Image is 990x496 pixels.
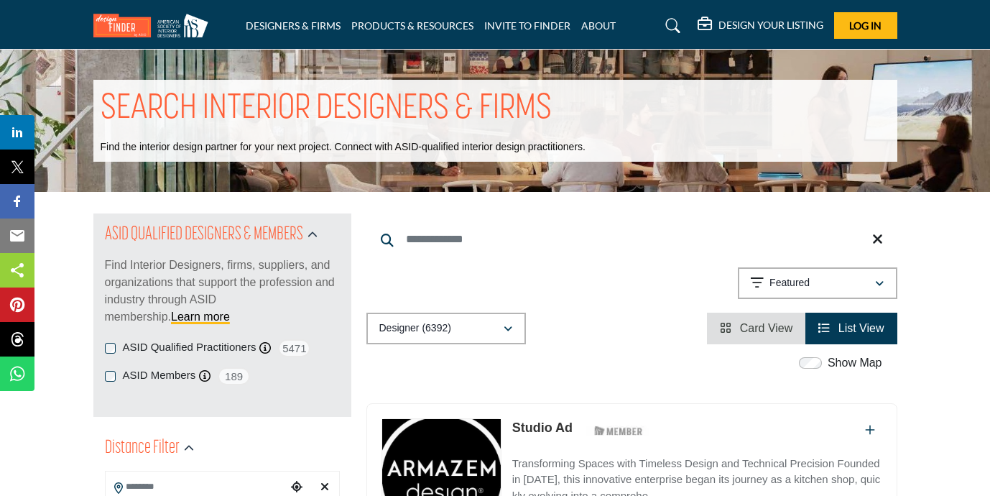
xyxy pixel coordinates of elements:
h2: ASID QUALIFIED DESIGNERS & MEMBERS [105,222,303,248]
input: Search Keyword [366,222,897,257]
input: ASID Members checkbox [105,371,116,382]
a: Learn more [171,311,230,323]
li: List View [805,313,897,344]
a: ABOUT [581,19,616,32]
p: Find Interior Designers, firms, suppliers, and organizations that support the profession and indu... [105,257,340,326]
li: Card View [707,313,805,344]
button: Log In [834,12,897,39]
a: INVITE TO FINDER [484,19,570,32]
button: Designer (6392) [366,313,526,344]
p: Find the interior design partner for your next project. Connect with ASID-qualified interior desi... [101,140,586,155]
h1: SEARCH INTERIOR DESIGNERS & FIRMS [101,87,552,132]
span: Log In [849,19,882,32]
h5: DESIGN YOUR LISTING [718,19,823,32]
img: Site Logo [93,14,216,37]
p: Featured [769,276,810,290]
img: ASID Members Badge Icon [586,422,651,440]
a: PRODUCTS & RESOURCES [351,19,473,32]
p: Studio Ad [512,418,573,438]
h2: Distance Filter [105,436,180,461]
input: ASID Qualified Practitioners checkbox [105,343,116,354]
label: ASID Qualified Practitioners [123,339,256,356]
div: DESIGN YOUR LISTING [698,17,823,35]
a: View List [818,322,884,334]
button: Featured [738,267,897,299]
a: View Card [720,322,792,334]
label: Show Map [828,354,882,372]
span: 189 [218,367,250,385]
a: Search [652,14,690,37]
a: Studio Ad [512,421,573,435]
p: Designer (6392) [379,321,451,336]
span: 5471 [278,339,310,357]
a: Add To List [865,424,875,436]
span: Card View [740,322,793,334]
label: ASID Members [123,367,196,384]
a: DESIGNERS & FIRMS [246,19,341,32]
span: List View [838,322,884,334]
